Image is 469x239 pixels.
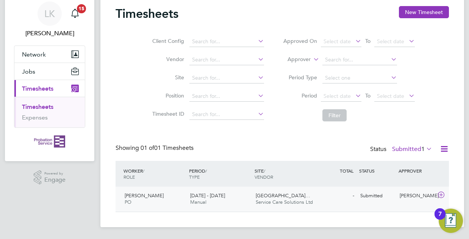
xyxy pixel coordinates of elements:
img: probationservice-logo-retina.png [34,135,65,148]
input: Search for... [189,55,264,65]
span: Select date [377,93,404,99]
input: Search for... [322,55,397,65]
div: - [318,190,357,202]
span: 1 [421,145,425,153]
button: Filter [322,109,347,121]
input: Select one [322,73,397,83]
a: 15 [67,2,83,26]
label: Period Type [283,74,317,81]
div: Timesheets [14,97,85,127]
a: Powered byEngage [34,170,66,185]
label: Position [150,92,184,99]
span: LK [44,9,55,19]
input: Search for... [189,36,264,47]
span: Manual [190,199,206,205]
span: Select date [377,38,404,45]
span: [GEOGRAPHIC_DATA]… [256,192,310,199]
div: Status [370,144,434,155]
span: Network [22,51,46,58]
span: Timesheets [22,85,53,92]
span: [DATE] - [DATE] [190,192,225,199]
label: Timesheet ID [150,110,184,117]
div: PERIOD [187,164,253,184]
span: / [143,168,144,174]
div: SITE [253,164,318,184]
div: STATUS [357,164,397,178]
span: PO [125,199,131,205]
label: Site [150,74,184,81]
button: New Timesheet [399,6,449,18]
span: Select date [324,38,351,45]
span: To [363,91,373,101]
div: Showing [116,144,195,152]
a: LK[PERSON_NAME] [14,2,85,38]
label: Client Config [150,38,184,44]
div: APPROVER [397,164,436,178]
span: 01 Timesheets [141,144,194,152]
label: Period [283,92,317,99]
button: Jobs [14,63,85,80]
label: Approver [277,56,311,63]
span: / [264,168,265,174]
span: Powered by [44,170,66,177]
a: Timesheets [22,103,53,110]
span: VENDOR [255,174,273,180]
span: 15 [77,4,86,13]
div: 7 [438,214,442,224]
button: Network [14,46,85,63]
a: Go to home page [14,135,85,148]
span: TYPE [189,174,200,180]
h2: Timesheets [116,6,178,21]
span: / [205,168,207,174]
span: [PERSON_NAME] [125,192,164,199]
label: Submitted [392,145,432,153]
label: Approved On [283,38,317,44]
span: Engage [44,177,66,183]
span: Jobs [22,68,35,75]
button: Open Resource Center, 7 new notifications [439,209,463,233]
label: Vendor [150,56,184,63]
button: Timesheets [14,80,85,97]
input: Search for... [189,73,264,83]
input: Search for... [189,109,264,120]
span: Lisa Kay [14,29,85,38]
div: Submitted [357,190,397,202]
span: ROLE [124,174,135,180]
span: TOTAL [340,168,353,174]
span: 01 of [141,144,154,152]
div: [PERSON_NAME] [397,190,436,202]
span: Select date [324,93,351,99]
div: WORKER [122,164,187,184]
span: To [363,36,373,46]
a: Expenses [22,114,48,121]
input: Search for... [189,91,264,102]
span: Service Care Solutions Ltd [256,199,313,205]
